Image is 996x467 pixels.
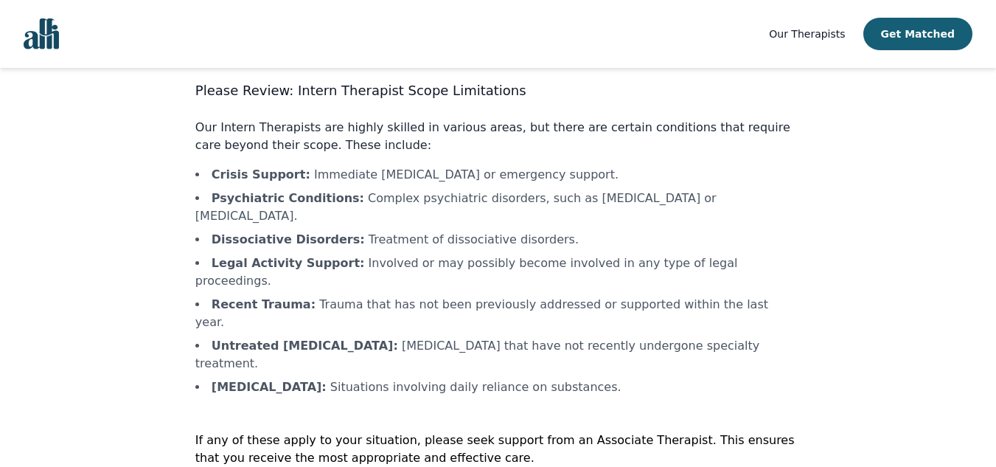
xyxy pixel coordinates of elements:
b: Dissociative Disorders : [212,232,365,246]
button: Get Matched [863,18,972,50]
li: Immediate [MEDICAL_DATA] or emergency support. [195,166,801,184]
p: Our Intern Therapists are highly skilled in various areas, but there are certain conditions that ... [195,119,801,154]
li: Trauma that has not been previously addressed or supported within the last year. [195,296,801,331]
img: alli logo [24,18,59,49]
li: [MEDICAL_DATA] that have not recently undergone specialty treatment. [195,337,801,373]
p: If any of these apply to your situation, please seek support from an Associate Therapist. This en... [195,432,801,467]
b: Untreated [MEDICAL_DATA] : [212,339,398,353]
b: Crisis Support : [212,167,310,181]
li: Treatment of dissociative disorders. [195,231,801,249]
span: Our Therapists [769,28,845,40]
b: [MEDICAL_DATA] : [212,380,327,394]
h3: Please Review: Intern Therapist Scope Limitations [195,80,801,101]
li: Situations involving daily reliance on substances. [195,378,801,396]
a: Our Therapists [769,25,845,43]
b: Legal Activity Support : [212,256,365,270]
b: Recent Trauma : [212,297,316,311]
li: Involved or may possibly become involved in any type of legal proceedings. [195,255,801,290]
li: Complex psychiatric disorders, such as [MEDICAL_DATA] or [MEDICAL_DATA]. [195,190,801,225]
b: Psychiatric Conditions : [212,191,364,205]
